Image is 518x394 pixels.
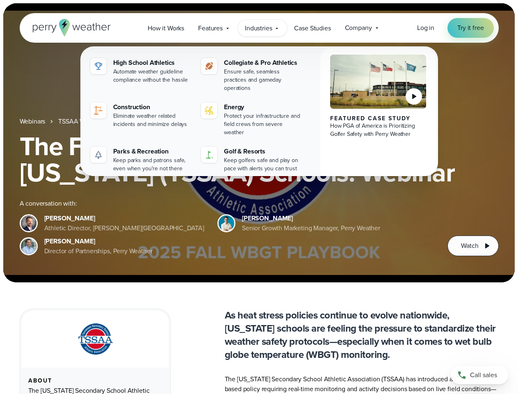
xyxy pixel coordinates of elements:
img: Spencer Patton, Perry Weather [219,215,234,231]
div: Golf & Resorts [224,147,302,156]
a: Collegiate & Pro Athletics Ensure safe, seamless practices and gameday operations [198,55,306,96]
div: Parks & Recreation [113,147,192,156]
span: Features [198,23,223,33]
a: Golf & Resorts Keep golfers safe and play on pace with alerts you can trust [198,143,306,176]
div: Ensure safe, seamless practices and gameday operations [224,68,302,92]
span: Case Studies [294,23,331,33]
div: Energy [224,102,302,112]
div: How PGA of America is Prioritizing Golfer Safety with Perry Weather [330,122,427,138]
a: Energy Protect your infrastructure and field crews from severe weather [198,99,306,140]
div: High School Athletics [113,58,192,68]
a: TSSAA WBGT Fall Playbook [58,117,136,126]
img: Brian Wyatt [21,215,37,231]
img: PGA of America, Frisco Campus [330,55,427,109]
div: Athletic Director, [PERSON_NAME][GEOGRAPHIC_DATA] [44,223,205,233]
div: Automate weather guideline compliance without the hassle [113,68,192,84]
div: Keep golfers safe and play on pace with alerts you can trust [224,156,302,173]
img: Jeff Wood [21,238,37,254]
div: Construction [113,102,192,112]
span: Try it free [457,23,484,33]
img: construction perry weather [94,105,103,115]
img: TSSAA-Tennessee-Secondary-School-Athletic-Association.svg [68,321,123,358]
div: Featured Case Study [330,115,427,122]
img: parks-icon-grey.svg [94,150,103,160]
img: proathletics-icon@2x-1.svg [204,61,214,71]
div: A conversation with: [20,199,435,208]
div: Collegiate & Pro Athletics [224,58,302,68]
a: Parks & Recreation Keep parks and patrons safe, even when you're not there [87,143,195,176]
div: Director of Partnerships, Perry Weather [44,246,153,256]
span: Log in [417,23,434,32]
div: Protect your infrastructure and field crews from severe weather [224,112,302,137]
a: construction perry weather Construction Eliminate weather related incidents and minimize delays [87,99,195,132]
div: About [28,378,162,384]
span: Call sales [470,370,497,380]
div: Eliminate weather related incidents and minimize delays [113,112,192,128]
img: golf-iconV2.svg [204,150,214,160]
div: [PERSON_NAME] [242,213,380,223]
button: Watch [447,236,498,256]
div: Senior Growth Marketing Manager, Perry Weather [242,223,380,233]
a: Try it free [447,18,493,38]
h1: The Fall WBGT Playbook for [US_STATE] (TSSAA) Schools: Webinar [20,133,499,186]
span: Watch [461,241,478,251]
div: [PERSON_NAME] [44,236,153,246]
a: Case Studies [287,20,338,37]
a: Call sales [451,366,508,384]
div: Keep parks and patrons safe, even when you're not there [113,156,192,173]
img: highschool-icon.svg [94,61,103,71]
span: Company [345,23,372,33]
span: How it Works [148,23,184,33]
p: As heat stress policies continue to evolve nationwide, [US_STATE] schools are feeling the pressur... [225,309,499,361]
nav: Breadcrumb [20,117,499,126]
a: High School Athletics Automate weather guideline compliance without the hassle [87,55,195,87]
div: [PERSON_NAME] [44,213,205,223]
a: How it Works [141,20,191,37]
img: energy-icon@2x-1.svg [204,105,214,115]
span: Industries [245,23,272,33]
a: Log in [417,23,434,33]
a: Webinars [20,117,46,126]
a: PGA of America, Frisco Campus Featured Case Study How PGA of America is Prioritizing Golfer Safet... [320,48,436,183]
